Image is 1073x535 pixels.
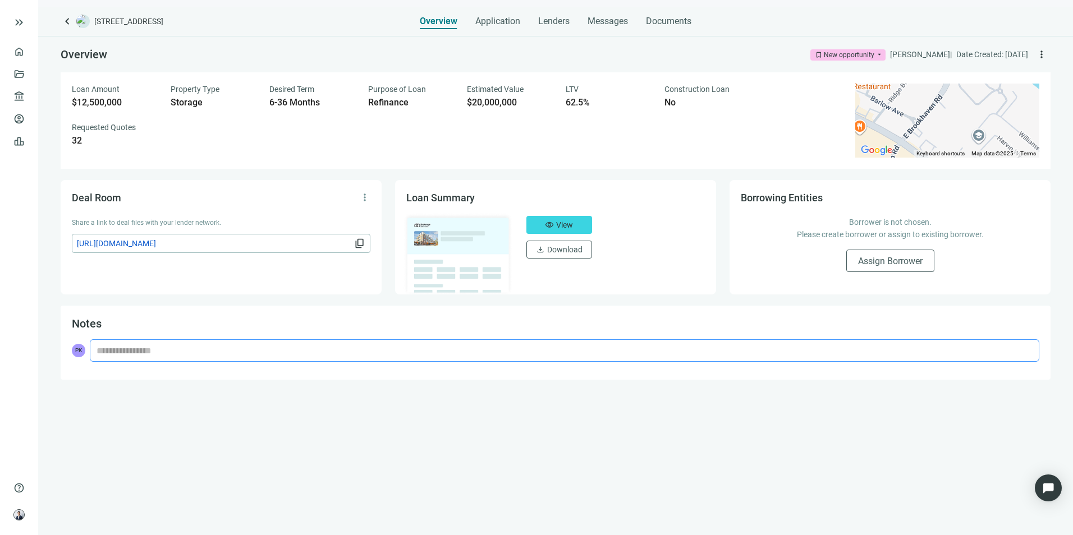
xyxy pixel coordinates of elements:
[1035,474,1062,501] div: Open Intercom Messenger
[76,15,90,28] img: deal-logo
[354,238,365,249] span: content_copy
[815,51,823,59] span: bookmark
[61,15,74,28] a: keyboard_arrow_left
[547,245,583,254] span: Download
[858,143,895,158] a: Open this area in Google Maps (opens a new window)
[890,48,952,61] div: [PERSON_NAME] |
[72,317,102,330] span: Notes
[588,16,628,26] span: Messages
[526,241,592,259] button: downloadDownload
[94,16,163,27] span: [STREET_ADDRESS]
[72,219,221,227] span: Share a link to deal files with your lender network.
[846,250,934,272] button: Assign Borrower
[1020,150,1036,156] a: Terms (opens in new tab)
[824,49,874,61] div: New opportunity
[403,213,513,296] img: dealOverviewImg
[956,48,1028,61] div: Date Created: [DATE]
[752,216,1028,228] p: Borrower is not chosen.
[536,245,545,254] span: download
[1033,45,1051,63] button: more_vert
[752,228,1028,241] p: Please create borrower or assign to existing borrower.
[14,510,24,520] img: avatar
[526,216,592,234] button: visibilityView
[72,192,121,204] span: Deal Room
[858,256,923,266] span: Assign Borrower
[359,192,370,203] span: more_vert
[475,16,520,27] span: Application
[72,85,120,94] span: Loan Amount
[368,85,426,94] span: Purpose of Loan
[467,85,524,94] span: Estimated Value
[356,188,374,206] button: more_vert
[72,97,157,108] div: $12,500,000
[77,237,352,250] span: [URL][DOMAIN_NAME]
[741,192,823,204] span: Borrowing Entities
[406,192,475,204] span: Loan Summary
[269,97,355,108] div: 6-36 Months
[72,123,136,132] span: Requested Quotes
[269,85,314,94] span: Desired Term
[664,97,750,108] div: No
[664,85,730,94] span: Construction Loan
[13,482,25,494] span: help
[72,344,85,357] span: PK
[538,16,570,27] span: Lenders
[556,220,573,229] span: View
[467,97,552,108] div: $20,000,000
[858,143,895,158] img: Google
[368,97,453,108] div: Refinance
[545,220,554,229] span: visibility
[566,97,651,108] div: 62.5%
[1036,49,1047,60] span: more_vert
[646,16,691,27] span: Documents
[971,150,1014,156] span: Map data ©2025
[171,97,256,108] div: Storage
[13,91,21,102] span: account_balance
[12,16,26,29] button: keyboard_double_arrow_right
[916,150,965,158] button: Keyboard shortcuts
[171,85,219,94] span: Property Type
[61,48,107,61] span: Overview
[566,85,579,94] span: LTV
[72,135,157,146] div: 32
[420,16,457,27] span: Overview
